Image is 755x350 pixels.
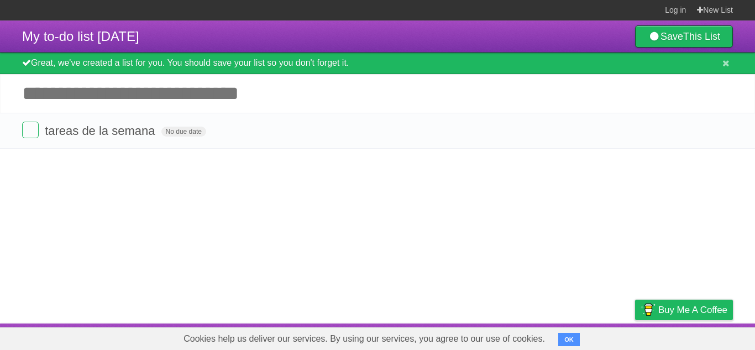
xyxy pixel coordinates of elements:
a: Privacy [621,326,649,347]
span: Buy me a coffee [658,300,727,320]
b: This List [683,31,720,42]
a: Suggest a feature [663,326,733,347]
span: tareas de la semana [45,124,158,138]
span: Cookies help us deliver our services. By using our services, you agree to our use of cookies. [172,328,556,350]
a: Developers [525,326,569,347]
a: Terms [583,326,607,347]
span: My to-do list [DATE] [22,29,139,44]
button: OK [558,333,580,346]
span: No due date [161,127,206,137]
a: SaveThis List [635,25,733,48]
label: Done [22,122,39,138]
a: Buy me a coffee [635,300,733,320]
a: About [488,326,511,347]
img: Buy me a coffee [641,300,656,319]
